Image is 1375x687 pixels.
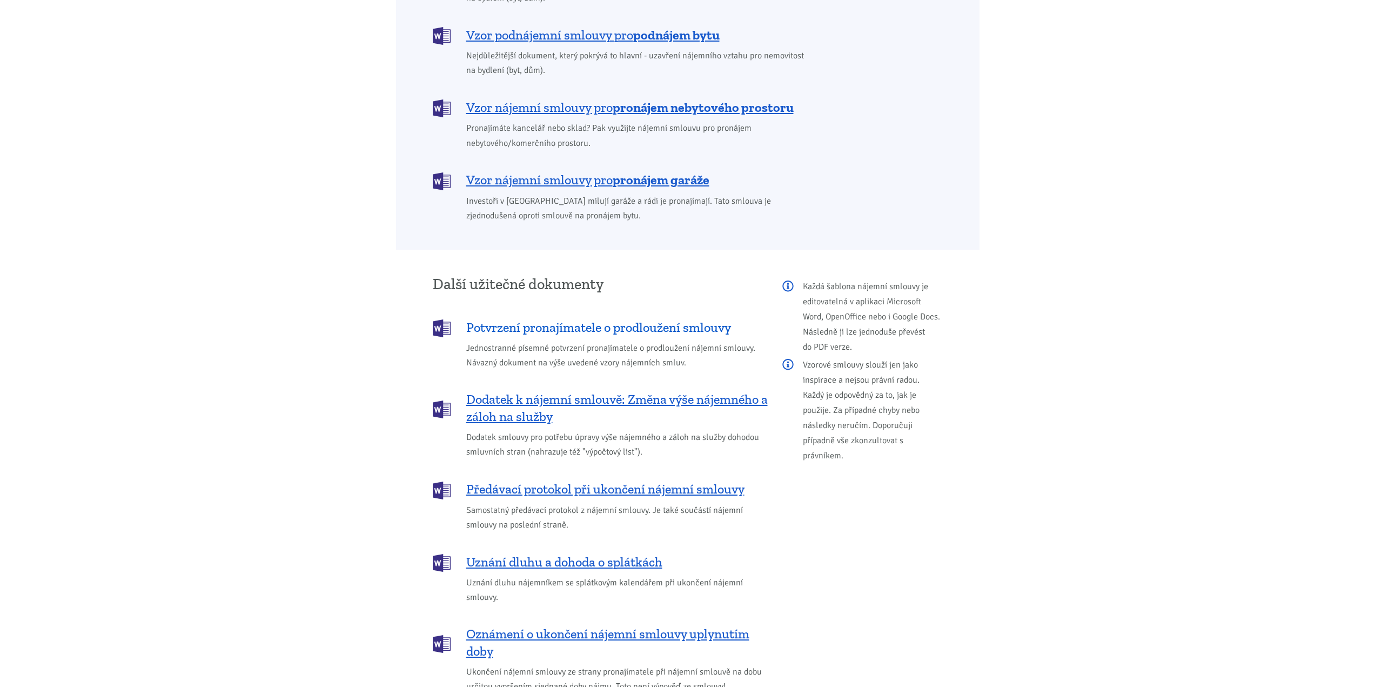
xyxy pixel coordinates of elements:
b: pronájem nebytového prostoru [613,99,794,115]
a: Předávací protokol při ukončení nájemní smlouvy [433,481,768,498]
img: DOCX (Word) [433,99,451,117]
a: Oznámení o ukončení nájemní smlouvy uplynutím doby [433,625,768,660]
img: DOCX (Word) [433,482,451,499]
a: Vzor nájemní smlouvy propronájem nebytového prostoru [433,98,811,116]
span: Dodatek smlouvy pro potřebu úpravy výše nájemného a záloh na služby dohodou smluvních stran (nahr... [466,430,768,459]
img: DOCX (Word) [433,319,451,337]
img: DOCX (Word) [433,401,451,418]
img: DOCX (Word) [433,554,451,572]
b: podnájem bytu [633,27,720,43]
a: Dodatek k nájemní smlouvě: Změna výše nájemného a záloh na služby [433,391,768,425]
span: Pronajímáte kancelář nebo sklad? Pak využijte nájemní smlouvu pro pronájem nebytového/komerčního ... [466,121,811,150]
h3: Další užitečné dokumenty [433,276,768,292]
b: pronájem garáže [613,172,709,188]
p: Každá šablona nájemní smlouvy je editovatelná v aplikaci Microsoft Word, OpenOffice nebo i Google... [782,279,943,355]
span: Potvrzení pronajímatele o prodloužení smlouvy [466,319,731,336]
a: Vzor podnájemní smlouvy propodnájem bytu [433,26,811,44]
p: Vzorové smlouvy slouží jen jako inspirace a nejsou právní radou. Každý je odpovědný za to, jak je... [782,357,943,463]
img: DOCX (Word) [433,172,451,190]
img: DOCX (Word) [433,635,451,653]
span: Vzor nájemní smlouvy pro [466,171,709,189]
a: Potvrzení pronajímatele o prodloužení smlouvy [433,318,768,336]
a: Vzor nájemní smlouvy propronájem garáže [433,171,811,189]
span: Vzor nájemní smlouvy pro [466,99,794,116]
a: Uznání dluhu a dohoda o splátkách [433,553,768,571]
span: Uznání dluhu a dohoda o splátkách [466,553,662,571]
span: Samostatný předávací protokol z nájemní smlouvy. Je také součástí nájemní smlouvy na poslední str... [466,503,768,532]
span: Uznání dluhu nájemníkem se splátkovým kalendářem při ukončení nájemní smlouvy. [466,576,768,605]
span: Jednostranné písemné potvrzení pronajímatele o prodloužení nájemní smlouvy. Návazný dokument na v... [466,341,768,370]
span: Vzor podnájemní smlouvy pro [466,26,720,44]
span: Investoři v [GEOGRAPHIC_DATA] milují garáže a rádi je pronajímají. Tato smlouva je zjednodušená o... [466,194,811,223]
span: Oznámení o ukončení nájemní smlouvy uplynutím doby [466,625,768,660]
span: Dodatek k nájemní smlouvě: Změna výše nájemného a záloh na služby [466,391,768,425]
span: Nejdůležitější dokument, který pokrývá to hlavní - uzavření nájemního vztahu pro nemovitost na by... [466,49,811,78]
span: Předávací protokol při ukončení nájemní smlouvy [466,481,744,498]
img: DOCX (Word) [433,27,451,45]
